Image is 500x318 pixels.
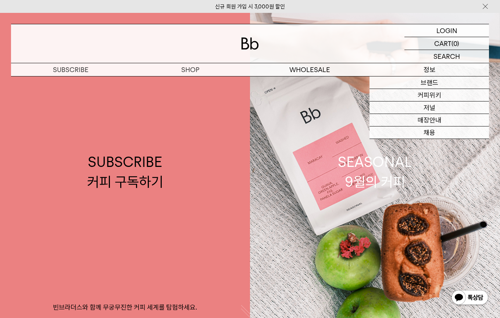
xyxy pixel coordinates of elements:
a: 매장안내 [369,114,489,126]
a: SUBSCRIBE [11,63,131,76]
a: CART (0) [404,37,489,50]
a: 저널 [369,101,489,114]
p: 정보 [369,63,489,76]
a: 브랜드 [369,76,489,89]
a: 신규 회원 가입 시 3,000원 할인 [215,3,285,10]
p: CART [434,37,451,50]
a: LOGIN [404,24,489,37]
a: 커피위키 [369,89,489,101]
p: LOGIN [436,24,457,37]
p: SEARCH [433,50,460,63]
a: 채용 [369,126,489,139]
div: SEASONAL 9월의 커피 [338,152,412,191]
p: WHOLESALE [250,63,369,76]
a: SHOP [131,63,250,76]
img: 카카오톡 채널 1:1 채팅 버튼 [451,289,489,307]
p: (0) [451,37,459,50]
div: SUBSCRIBE 커피 구독하기 [87,152,163,191]
img: 로고 [241,37,259,50]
